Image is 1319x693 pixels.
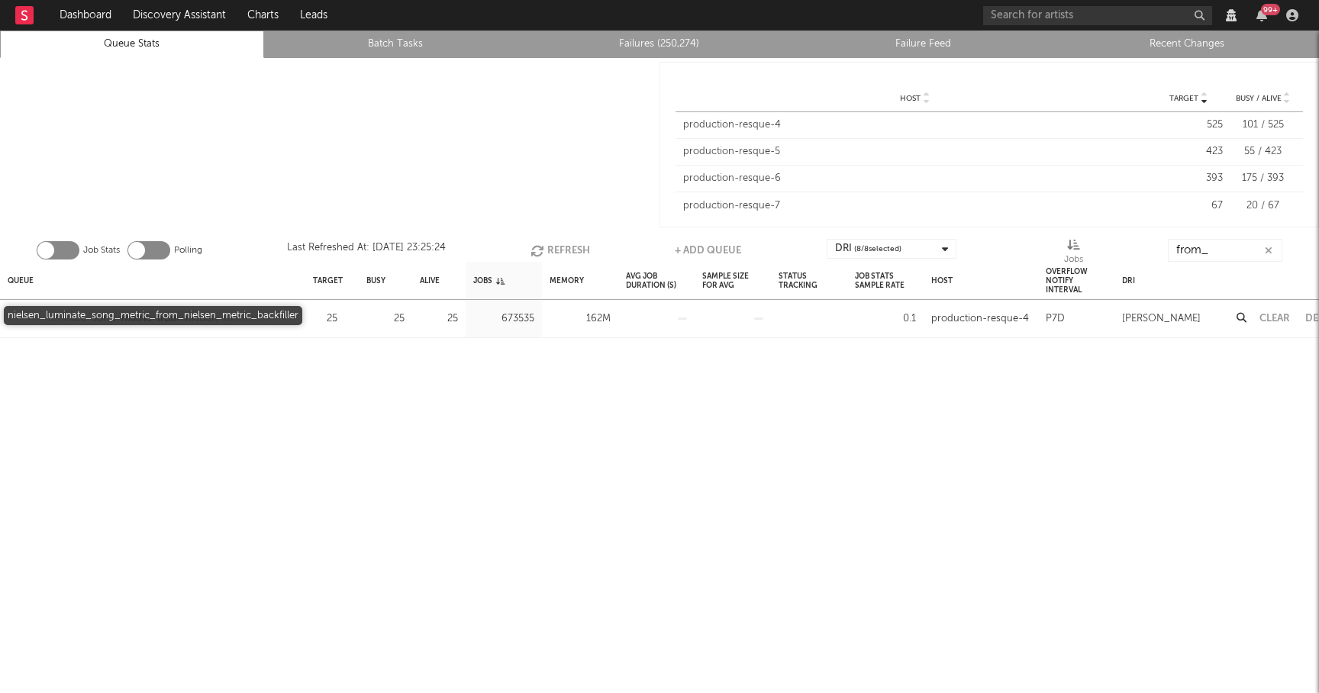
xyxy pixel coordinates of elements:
div: 423 [1154,144,1223,160]
div: Overflow Notify Interval [1046,264,1107,297]
div: [PERSON_NAME] [1122,310,1201,328]
span: Host [900,94,921,103]
input: Search... [1168,239,1282,262]
div: 25 [313,310,337,328]
div: Status Tracking [779,264,840,297]
div: Sample Size For Avg [702,264,763,297]
div: Job Stats Sample Rate [855,264,916,297]
div: Alive [420,264,440,297]
div: Jobs [473,264,505,297]
div: 175 / 393 [1230,171,1295,186]
input: Search for artists [983,6,1212,25]
a: nielsen_luminate_song_metric_from_nielsen_metric_backfiller [8,310,298,328]
div: Last Refreshed At: [DATE] 23:25:24 [287,239,446,262]
div: 55 / 423 [1230,144,1295,160]
div: production-resque-4 [931,310,1029,328]
a: Failure Feed [800,35,1047,53]
div: Target [313,264,343,297]
span: ( 8 / 8 selected) [854,240,901,258]
div: DRI [1122,264,1135,297]
span: Target [1169,94,1198,103]
button: Clear [1259,314,1290,324]
a: Failures (250,274) [536,35,783,53]
div: Host [931,264,953,297]
div: 99 + [1261,4,1280,15]
button: Refresh [531,239,590,262]
div: DRI [835,240,901,258]
div: production-resque-5 [683,144,1146,160]
a: Recent Changes [1063,35,1311,53]
div: P7D [1046,310,1065,328]
div: 673535 [473,310,534,328]
div: Queue [8,264,34,297]
div: 162M [550,310,611,328]
label: Polling [174,241,202,259]
div: Avg Job Duration (s) [626,264,687,297]
div: Busy [366,264,385,297]
div: 0.1 [855,310,916,328]
a: Batch Tasks [273,35,520,53]
div: 20 / 67 [1230,198,1295,214]
div: Memory [550,264,584,297]
div: 67 [1154,198,1223,214]
span: Busy / Alive [1236,94,1282,103]
div: 101 / 525 [1230,118,1295,133]
a: Queue Stats [8,35,256,53]
label: Job Stats [83,241,120,259]
div: Jobs [1064,250,1083,269]
div: production-resque-4 [683,118,1146,133]
div: 25 [420,310,458,328]
div: production-resque-7 [683,198,1146,214]
div: production-resque-6 [683,171,1146,186]
div: 393 [1154,171,1223,186]
div: 525 [1154,118,1223,133]
div: Jobs [1064,239,1083,268]
button: + Add Queue [675,239,741,262]
button: 99+ [1256,9,1267,21]
div: 25 [366,310,405,328]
